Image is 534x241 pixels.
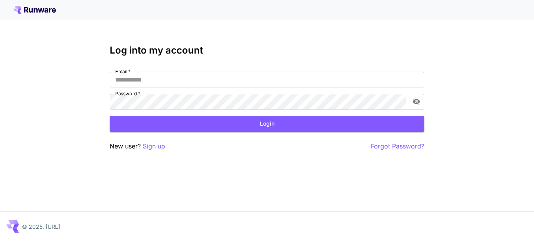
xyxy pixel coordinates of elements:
p: © 2025, [URL] [22,222,60,231]
h3: Log into my account [110,45,424,56]
button: Forgot Password? [371,141,424,151]
button: Login [110,116,424,132]
label: Email [115,68,131,75]
p: New user? [110,141,165,151]
button: Sign up [143,141,165,151]
button: toggle password visibility [409,95,424,109]
label: Password [115,90,140,97]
